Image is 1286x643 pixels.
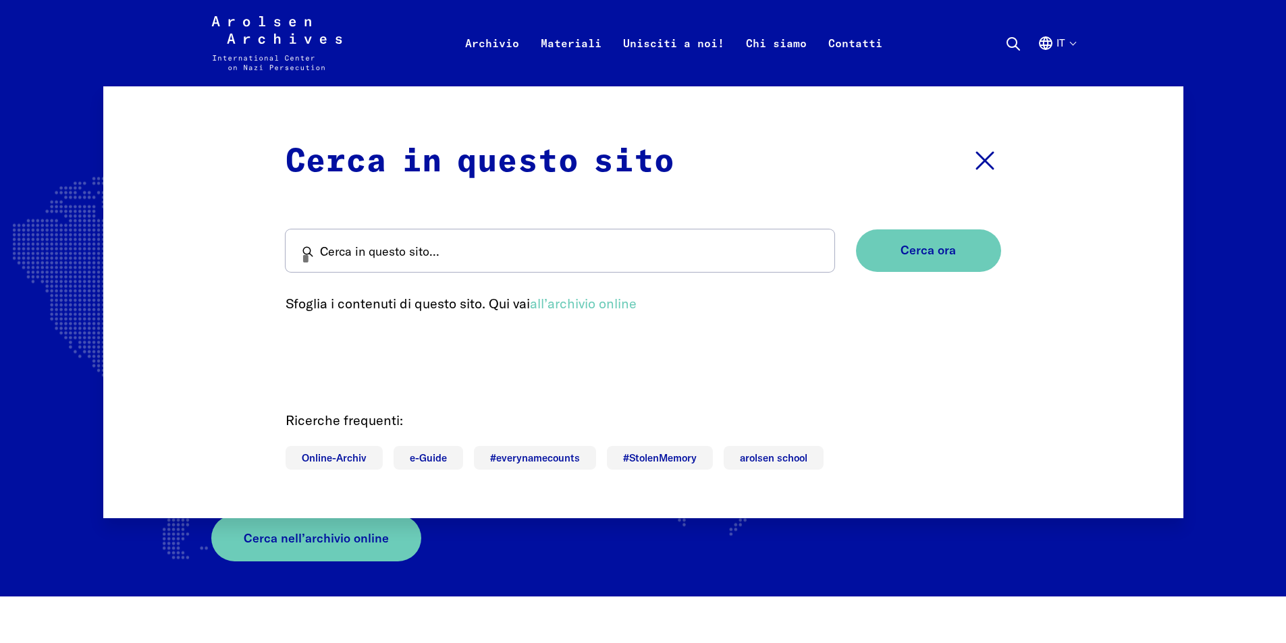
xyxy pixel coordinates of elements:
a: Chi siamo [735,32,818,86]
span: Cerca nell’archivio online [244,529,389,547]
p: Ricerche frequenti: [286,410,1001,430]
a: #StolenMemory [607,446,713,470]
nav: Primaria [454,16,893,70]
a: Online-Archiv [286,446,383,470]
button: Italiano, selezione lingua [1038,35,1075,84]
p: Sfoglia i contenuti di questo sito. Qui vai [286,293,1001,314]
span: Cerca ora [901,244,956,258]
a: #everynamecounts [474,446,596,470]
a: all’archivio online [530,295,637,312]
a: Materiali [530,32,612,86]
a: e-Guide [394,446,463,470]
a: Unisciti a noi! [612,32,735,86]
a: Cerca nell’archivio online [211,515,421,561]
a: Contatti [818,32,893,86]
a: Archivio [454,32,530,86]
p: Cerca in questo sito [286,138,674,186]
button: Cerca ora [856,229,1001,272]
a: arolsen school [724,446,824,470]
